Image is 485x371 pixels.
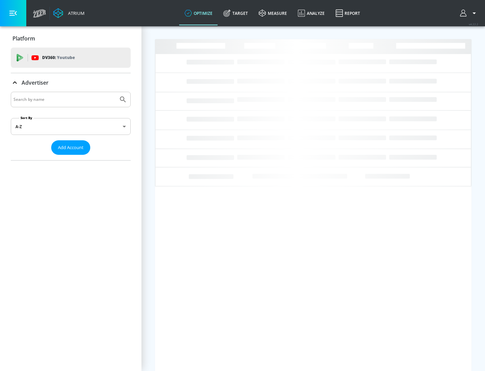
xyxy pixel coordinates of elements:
[11,155,131,160] nav: list of Advertiser
[330,1,365,25] a: Report
[53,8,85,18] a: Atrium
[218,1,253,25] a: Target
[22,79,48,86] p: Advertiser
[58,144,84,151] span: Add Account
[12,35,35,42] p: Platform
[11,118,131,135] div: A-Z
[11,73,131,92] div: Advertiser
[179,1,218,25] a: optimize
[11,29,131,48] div: Platform
[65,10,85,16] div: Atrium
[11,92,131,160] div: Advertiser
[57,54,75,61] p: Youtube
[13,95,116,104] input: Search by name
[11,48,131,68] div: DV360: Youtube
[51,140,90,155] button: Add Account
[42,54,75,61] p: DV360:
[469,22,478,26] span: v 4.22.2
[292,1,330,25] a: Analyze
[253,1,292,25] a: measure
[19,116,34,120] label: Sort By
